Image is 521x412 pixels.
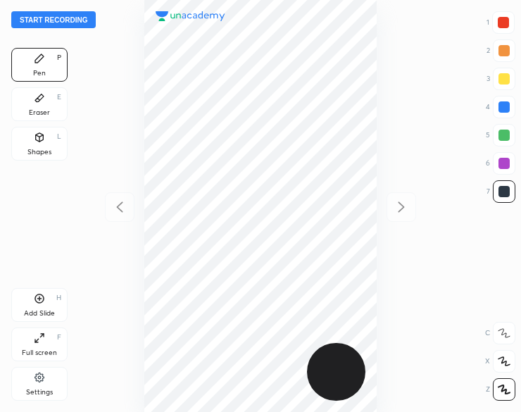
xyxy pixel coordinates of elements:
[486,96,515,118] div: 4
[486,124,515,146] div: 5
[11,11,96,28] button: Start recording
[57,334,61,341] div: F
[57,54,61,61] div: P
[57,94,61,101] div: E
[156,11,225,22] img: logo.38c385cc.svg
[22,349,57,356] div: Full screen
[486,378,515,401] div: Z
[27,149,51,156] div: Shapes
[24,310,55,317] div: Add Slide
[487,39,515,62] div: 2
[487,11,515,34] div: 1
[487,180,515,203] div: 7
[56,294,61,301] div: H
[487,68,515,90] div: 3
[26,389,53,396] div: Settings
[33,70,46,77] div: Pen
[57,133,61,140] div: L
[486,152,515,175] div: 6
[29,109,50,116] div: Eraser
[485,322,515,344] div: C
[485,350,515,373] div: X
